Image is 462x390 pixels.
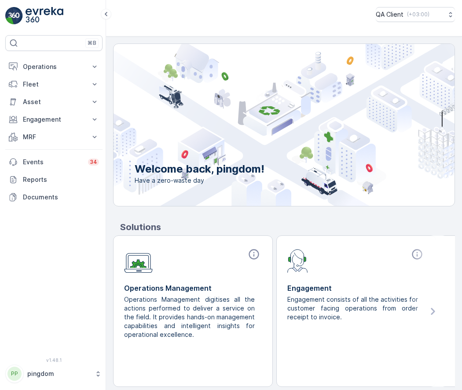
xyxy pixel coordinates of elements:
[5,111,103,128] button: Engagement
[23,158,83,166] p: Events
[124,283,262,293] p: Operations Management
[5,153,103,171] a: Events34
[5,128,103,146] button: MRF
[287,295,418,321] p: Engagement consists of all the activities for customer facing operations from order receipt to in...
[376,10,403,19] p: QA Client
[287,248,308,273] img: module-icon
[5,171,103,188] a: Reports
[135,176,264,185] span: Have a zero-waste day
[5,58,103,76] button: Operations
[23,62,85,71] p: Operations
[5,365,103,383] button: PPpingdom
[74,44,455,206] img: city illustration
[7,367,22,381] div: PP
[23,193,99,202] p: Documents
[5,357,103,363] span: v 1.48.1
[27,369,90,378] p: pingdom
[135,162,264,176] p: Welcome back, pingdom!
[90,159,97,166] p: 34
[407,11,429,18] p: ( +03:00 )
[376,7,455,22] button: QA Client(+03:00)
[26,7,63,25] img: logo_light-DOdMpM7g.png
[120,220,455,234] p: Solutions
[23,80,85,89] p: Fleet
[23,133,85,141] p: MRF
[23,175,99,184] p: Reports
[23,115,85,124] p: Engagement
[5,93,103,111] button: Asset
[124,295,255,339] p: Operations Management digitises all the actions performed to deliver a service on the field. It p...
[287,283,425,293] p: Engagement
[23,97,85,106] p: Asset
[124,248,153,273] img: module-icon
[5,7,23,25] img: logo
[88,40,96,47] p: ⌘B
[5,76,103,93] button: Fleet
[5,188,103,206] a: Documents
